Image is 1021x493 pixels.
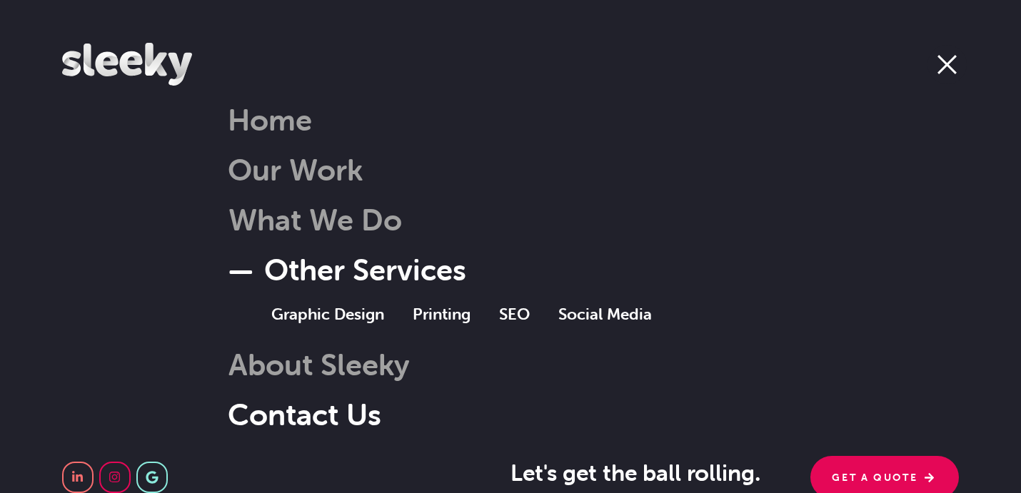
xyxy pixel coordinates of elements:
[558,304,652,324] a: Social Media
[228,151,363,188] a: Our Work
[413,304,471,324] a: Printing
[192,346,410,382] a: About Sleeky
[192,201,402,238] a: What We Do
[510,459,760,487] span: Let's get the ball rolling
[228,396,381,432] a: Contact Us
[271,304,384,324] a: Graphic Design
[228,101,312,138] a: Home
[62,43,192,86] img: Sleeky Web Design Newcastle
[228,251,466,288] a: Other Services
[755,460,760,486] span: .
[499,304,530,324] a: SEO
